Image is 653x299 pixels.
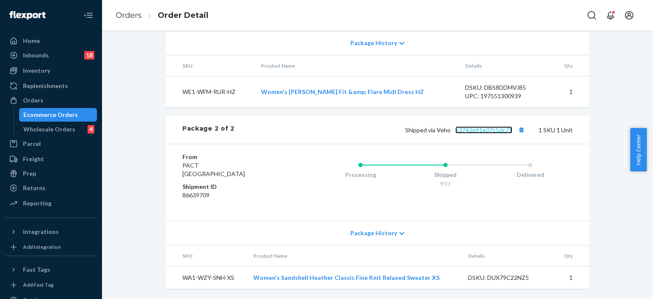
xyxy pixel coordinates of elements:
div: Freight [23,155,44,163]
a: Prep [5,167,97,180]
div: 9/21 [403,180,488,187]
th: Product Name [247,245,461,267]
ol: breadcrumbs [109,3,215,28]
div: Processing [318,171,403,179]
button: Close Navigation [80,7,97,24]
span: Package History [350,39,397,47]
button: Integrations [5,225,97,239]
button: Open account menu [621,7,638,24]
div: Orders [23,96,43,105]
dt: Shipment ID [182,182,284,191]
a: Inbounds18 [5,48,97,62]
a: Replenishments [5,79,97,93]
div: 18 [84,51,94,60]
th: SKU [165,55,254,77]
div: Ecommerce Orders [23,111,78,119]
a: Home [5,34,97,48]
a: Orders [116,11,142,20]
div: Integrations [23,228,59,236]
a: Wholesale Orders4 [19,122,97,136]
span: Package History [350,229,397,237]
button: Open Search Box [583,7,600,24]
dd: 86639709 [182,191,284,199]
div: Shipped [403,171,488,179]
div: Add Fast Tag [23,281,54,288]
div: Add Integration [23,243,61,251]
span: Support [17,6,48,14]
div: Parcel [23,140,41,148]
button: Help Center [630,128,647,171]
span: PACT [GEOGRAPHIC_DATA] [182,162,245,177]
a: Reporting [5,196,97,210]
div: Inbounds [23,51,49,60]
div: Fast Tags [23,265,50,274]
a: Orders [5,94,97,107]
div: Home [23,37,40,45]
div: 4 [88,125,94,134]
div: Returns [23,184,45,192]
a: Parcel [5,137,97,151]
span: Shipped via Veho [405,126,527,134]
div: UPC: 197551300939 [465,92,545,100]
a: Freight [5,152,97,166]
a: e3742e91e07c5dc71 [455,126,512,134]
img: Flexport logo [9,11,45,20]
div: Prep [23,169,36,178]
dt: From [182,153,284,161]
th: Product Name [254,55,458,77]
th: Details [461,245,555,267]
td: 1 [552,77,590,108]
div: Delivered [488,171,573,179]
a: Women's Sandshell Heather Classic Fine Knit Relaxed Sweater XS [253,274,440,281]
div: Wholesale Orders [23,125,75,134]
a: Add Fast Tag [5,280,97,290]
div: Reporting [23,199,51,208]
button: Open notifications [602,7,619,24]
a: Returns [5,181,97,195]
th: Details [458,55,552,77]
a: Add Integration [5,242,97,252]
a: Women's [PERSON_NAME] Fit &amp; Flare Midi Dress HZ [261,88,424,95]
th: Qty [552,55,590,77]
button: Copy tracking number [516,124,527,135]
td: WE1-WFM-RUR-HZ [165,77,254,108]
button: Fast Tags [5,263,97,276]
th: Qty [554,245,590,267]
div: Inventory [23,66,50,75]
div: Replenishments [23,82,68,90]
td: WA1-WZY-SNH-XS [165,267,247,289]
th: SKU [165,245,247,267]
td: 1 [554,267,590,289]
div: 1 SKU 1 Unit [235,124,573,135]
div: Package 2 of 2 [182,124,235,135]
a: Order Detail [158,11,208,20]
div: DSKU: DUX79C22NZ5 [468,273,548,282]
a: Inventory [5,64,97,77]
a: Ecommerce Orders [19,108,97,122]
div: DSKU: DBS8DDMVJ85 [465,83,545,92]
